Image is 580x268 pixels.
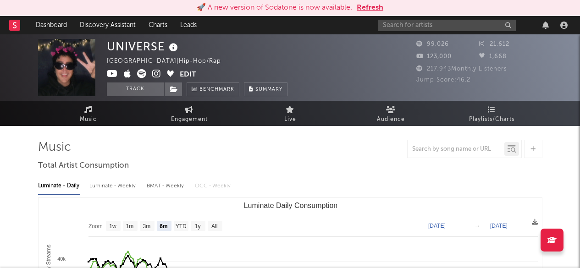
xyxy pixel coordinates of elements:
text: 6m [160,223,167,230]
div: 🚀 A new version of Sodatone is now available. [197,2,352,13]
div: UNIVERSE [107,39,180,54]
div: [GEOGRAPHIC_DATA] | Hip-Hop/Rap [107,56,232,67]
span: Playlists/Charts [469,114,514,125]
span: 123,000 [416,54,452,60]
input: Search for artists [378,20,516,31]
text: → [475,223,480,229]
div: Luminate - Weekly [89,178,138,194]
span: 1,668 [479,54,507,60]
span: Total Artist Consumption [38,160,129,171]
button: Refresh [357,2,383,13]
span: 99,026 [416,41,449,47]
span: Live [284,114,296,125]
button: Track [107,82,164,96]
span: Audience [377,114,405,125]
a: Music [38,101,139,126]
text: 3m [143,223,150,230]
text: [DATE] [428,223,446,229]
span: Benchmark [199,84,234,95]
text: All [211,223,217,230]
a: Leads [174,16,203,34]
span: Summary [255,87,282,92]
button: Edit [180,69,196,81]
input: Search by song name or URL [408,146,504,153]
text: Zoom [88,223,103,230]
text: 1m [126,223,133,230]
a: Dashboard [29,16,73,34]
a: Engagement [139,101,240,126]
a: Benchmark [187,82,239,96]
a: Charts [142,16,174,34]
span: Jump Score: 46.2 [416,77,470,83]
a: Discovery Assistant [73,16,142,34]
text: 1y [194,223,200,230]
div: Luminate - Daily [38,178,80,194]
span: 21,612 [479,41,509,47]
text: YTD [175,223,186,230]
span: 217,943 Monthly Listeners [416,66,507,72]
div: BMAT - Weekly [147,178,186,194]
span: Engagement [171,114,208,125]
text: 40k [57,256,66,262]
a: Playlists/Charts [442,101,542,126]
span: Music [80,114,97,125]
text: 1w [109,223,116,230]
a: Audience [341,101,442,126]
a: Live [240,101,341,126]
button: Summary [244,82,287,96]
text: Luminate Daily Consumption [243,202,337,209]
text: [DATE] [490,223,508,229]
